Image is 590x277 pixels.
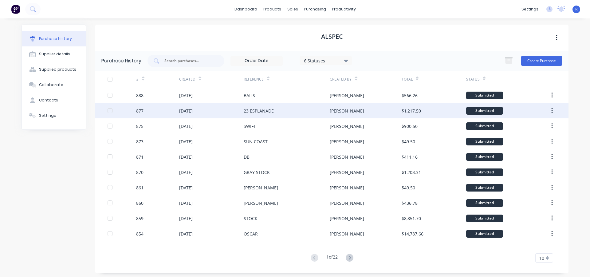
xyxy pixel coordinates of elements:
div: products [260,5,284,14]
div: Status [466,77,480,82]
div: OSCAR [244,231,258,237]
div: [DATE] [179,169,193,176]
div: Submitted [466,230,503,238]
div: 1 of 22 [326,254,338,263]
span: R [575,6,578,12]
div: # [136,77,139,82]
div: Submitted [466,122,503,130]
button: Collaborate [22,77,86,93]
div: 871 [136,154,144,160]
div: $8,851.70 [402,215,421,222]
div: [DATE] [179,215,193,222]
div: Settings [39,113,56,118]
div: $900.50 [402,123,418,129]
div: Contacts [39,97,58,103]
div: Reference [244,77,264,82]
a: dashboard [231,5,260,14]
div: [PERSON_NAME] [244,200,278,206]
div: $1,203.31 [402,169,421,176]
button: Supplier details [22,46,86,62]
button: Supplied products [22,62,86,77]
div: [DATE] [179,138,193,145]
div: 6 Statuses [304,57,348,64]
div: Supplier details [39,51,70,57]
div: SWIFT [244,123,256,129]
div: [DATE] [179,200,193,206]
div: [PERSON_NAME] [330,123,364,129]
div: Submitted [466,153,503,161]
div: [DATE] [179,231,193,237]
div: [PERSON_NAME] [244,184,278,191]
img: Factory [11,5,20,14]
div: 877 [136,108,144,114]
div: 873 [136,138,144,145]
div: [PERSON_NAME] [330,184,364,191]
div: [DATE] [179,108,193,114]
div: $14,787.66 [402,231,423,237]
div: Submitted [466,215,503,222]
input: Order Date [231,56,282,65]
div: Purchase History [101,57,141,65]
h1: Alspec [321,33,343,40]
div: Submitted [466,92,503,99]
div: $1,217.50 [402,108,421,114]
button: Purchase history [22,31,86,46]
div: [PERSON_NAME] [330,215,364,222]
div: $566.26 [402,92,418,99]
div: [DATE] [179,154,193,160]
div: [DATE] [179,92,193,99]
div: purchasing [301,5,329,14]
div: Supplied products [39,67,76,72]
div: Created By [330,77,352,82]
div: Submitted [466,199,503,207]
div: $411.16 [402,154,418,160]
div: 888 [136,92,144,99]
div: Submitted [466,138,503,145]
div: 860 [136,200,144,206]
div: Submitted [466,168,503,176]
div: 861 [136,184,144,191]
span: 10 [539,255,544,261]
div: [PERSON_NAME] [330,138,364,145]
div: settings [518,5,541,14]
div: Collaborate [39,82,63,88]
div: [PERSON_NAME] [330,154,364,160]
div: [PERSON_NAME] [330,231,364,237]
div: Submitted [466,107,503,115]
div: $49.50 [402,138,415,145]
div: STOCK [244,215,258,222]
div: Submitted [466,184,503,192]
div: 859 [136,215,144,222]
input: Search purchases... [164,58,215,64]
div: Purchase history [39,36,72,42]
div: Total [402,77,413,82]
div: [PERSON_NAME] [330,92,364,99]
div: [PERSON_NAME] [330,200,364,206]
button: Settings [22,108,86,123]
div: 23 ESPLANADE [244,108,274,114]
div: [DATE] [179,184,193,191]
div: 875 [136,123,144,129]
div: SUN COAST [244,138,268,145]
div: [PERSON_NAME] [330,108,364,114]
div: DB [244,154,250,160]
div: [DATE] [179,123,193,129]
button: Contacts [22,93,86,108]
div: $436.78 [402,200,418,206]
div: $49.50 [402,184,415,191]
div: sales [284,5,301,14]
div: GRAY STOCK [244,169,270,176]
div: productivity [329,5,359,14]
div: BAILS [244,92,255,99]
div: 854 [136,231,144,237]
div: [PERSON_NAME] [330,169,364,176]
button: Create Purchase [521,56,562,66]
div: Created [179,77,195,82]
div: 870 [136,169,144,176]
